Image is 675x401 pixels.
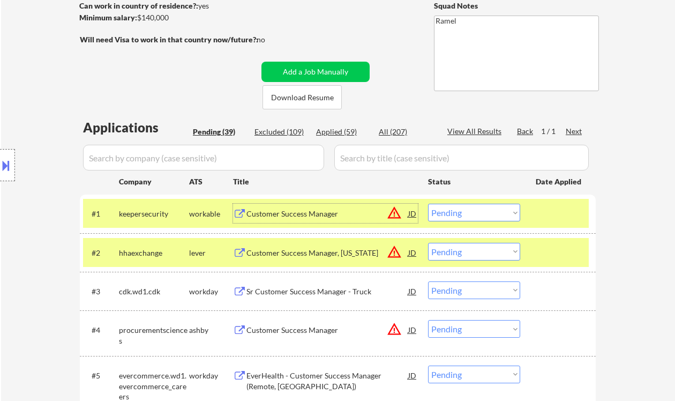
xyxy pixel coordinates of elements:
button: Add a Job Manually [261,62,370,82]
div: Excluded (109) [254,127,308,137]
div: #5 [92,370,110,381]
div: no [257,34,287,45]
div: JD [407,320,418,339]
button: warning_amber [387,205,402,220]
div: workable [189,209,233,219]
div: Next [566,126,583,137]
div: JD [407,281,418,301]
div: Customer Success Manager [246,209,408,219]
div: cdk.wd1.cdk [119,286,189,297]
div: lever [189,248,233,258]
div: $140,000 [79,12,258,23]
div: Date Applied [536,176,583,187]
div: #4 [92,325,110,336]
div: procurementsciences [119,325,189,346]
div: Squad Notes [434,1,599,11]
div: Title [233,176,418,187]
div: workday [189,370,233,381]
div: Sr Customer Success Manager - Truck [246,286,408,297]
div: Back [517,126,534,137]
div: JD [407,243,418,262]
div: workday [189,286,233,297]
strong: Can work in country of residence?: [79,1,198,10]
div: JD [407,366,418,385]
div: Applied (59) [316,127,370,137]
div: #3 [92,286,110,297]
button: Download Resume [262,85,342,109]
div: ATS [189,176,233,187]
div: Customer Success Manager, [US_STATE] [246,248,408,258]
strong: Minimum salary: [79,13,137,22]
div: View All Results [447,126,505,137]
button: warning_amber [387,322,402,337]
strong: Will need Visa to work in that country now/future?: [80,35,258,44]
div: 1 / 1 [541,126,566,137]
input: Search by title (case sensitive) [334,145,589,170]
div: ashby [189,325,233,336]
div: JD [407,204,418,223]
button: warning_amber [387,244,402,259]
div: Pending (39) [193,127,246,137]
input: Search by company (case sensitive) [83,145,324,170]
div: Status [428,172,520,191]
div: yes [79,1,254,11]
div: Customer Success Manager [246,325,408,336]
div: EverHealth - Customer Success Manager (Remote, [GEOGRAPHIC_DATA]) [246,370,408,391]
div: All (207) [379,127,432,137]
